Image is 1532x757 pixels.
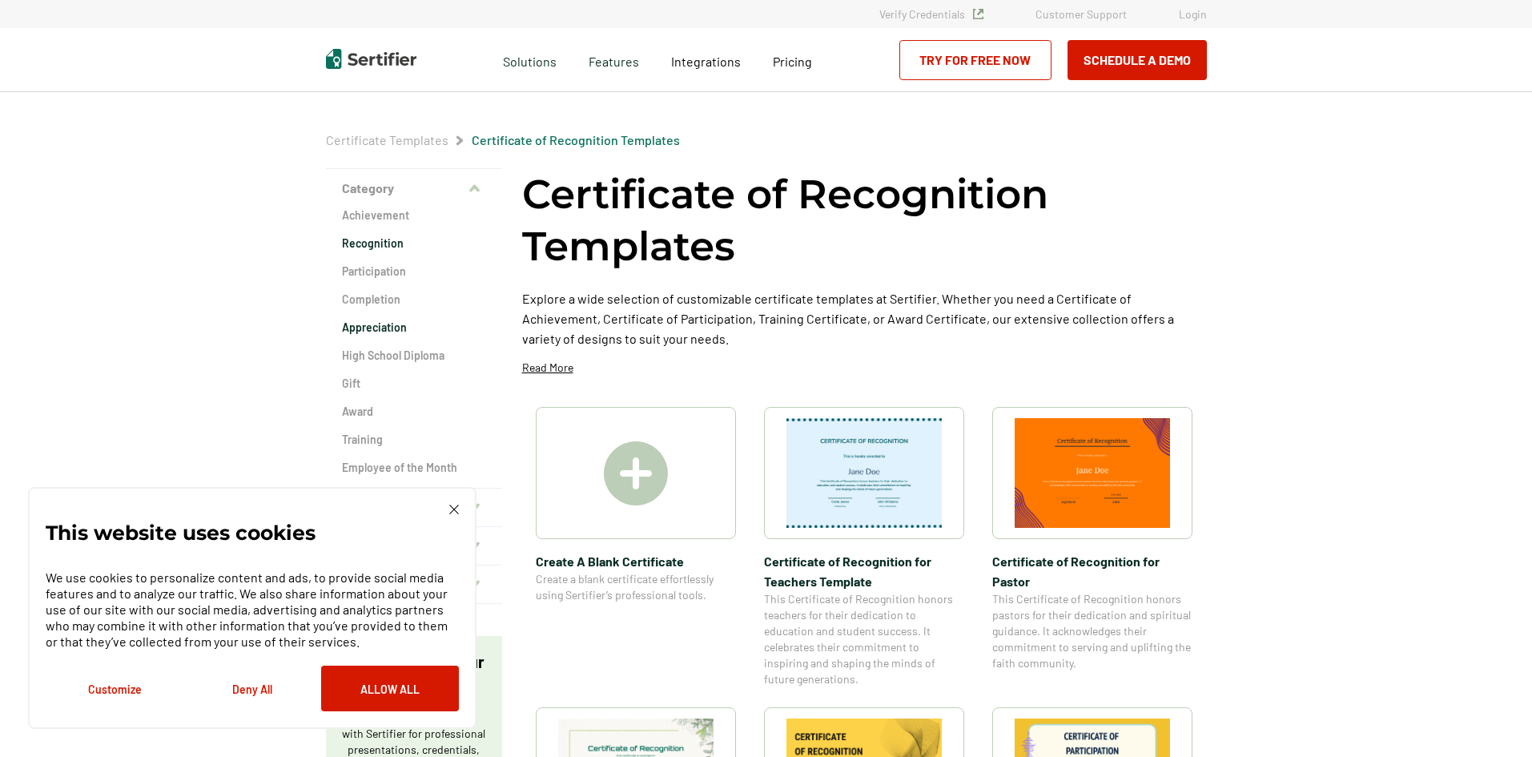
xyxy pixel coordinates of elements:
button: Customize [46,666,183,711]
button: Deny All [183,666,321,711]
img: Sertifier | Digital Credentialing Platform [326,49,416,69]
a: Appreciation [342,320,486,336]
a: Training [342,432,486,448]
iframe: Chat Widget [1452,680,1532,757]
span: Certificate of Recognition for Pastor [992,551,1192,591]
a: Recognition [342,236,486,252]
span: This Certificate of Recognition honors teachers for their dedication to education and student suc... [764,591,964,687]
span: Solutions [503,50,557,70]
a: Employee of the Month [342,460,486,476]
a: Customer Support [1035,7,1127,21]
span: Pricing [773,54,812,69]
span: Certificate of Recognition Templates [472,132,680,148]
h1: Certificate of Recognition Templates [522,168,1207,272]
img: Create A Blank Certificate [604,441,668,505]
span: Create A Blank Certificate [536,551,736,571]
a: Integrations [671,50,741,70]
a: Participation [342,264,486,280]
a: Completion [342,292,486,308]
p: This website uses cookies [46,525,316,541]
a: Gift [342,376,486,392]
a: Certificate of Recognition Templates [472,132,680,147]
a: Certificate of Recognition for Teachers TemplateCertificate of Recognition for Teachers TemplateT... [764,407,964,687]
p: Read More [522,360,573,376]
img: Verified [973,9,983,19]
a: Achievement [342,207,486,223]
span: Certificate Templates [326,132,448,148]
a: Pricing [773,50,812,70]
a: High School Diploma [342,348,486,364]
a: Certificate Templates [326,132,448,147]
p: We use cookies to personalize content and ads, to provide social media features and to analyze ou... [46,570,459,650]
a: Award [342,404,486,420]
span: Features [589,50,639,70]
button: Allow All [321,666,459,711]
div: Category [326,207,502,489]
span: Certificate of Recognition for Teachers Template [764,551,964,591]
button: Schedule a Demo [1068,40,1207,80]
span: Integrations [671,54,741,69]
a: Certificate of Recognition for PastorCertificate of Recognition for PastorThis Certificate of Rec... [992,407,1192,687]
a: Try for Free Now [899,40,1051,80]
img: Certificate of Recognition for Teachers Template [786,418,942,528]
span: This Certificate of Recognition honors pastors for their dedication and spiritual guidance. It ac... [992,591,1192,671]
a: Login [1179,7,1207,21]
button: Category [326,169,502,207]
a: Verify Credentials [879,7,983,21]
div: Breadcrumb [326,132,680,148]
img: Certificate of Recognition for Pastor [1015,418,1170,528]
p: Explore a wide selection of customizable certificate templates at Sertifier. Whether you need a C... [522,288,1207,348]
span: Create a blank certificate effortlessly using Sertifier’s professional tools. [536,571,736,603]
img: Cookie Popup Close [449,505,459,514]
